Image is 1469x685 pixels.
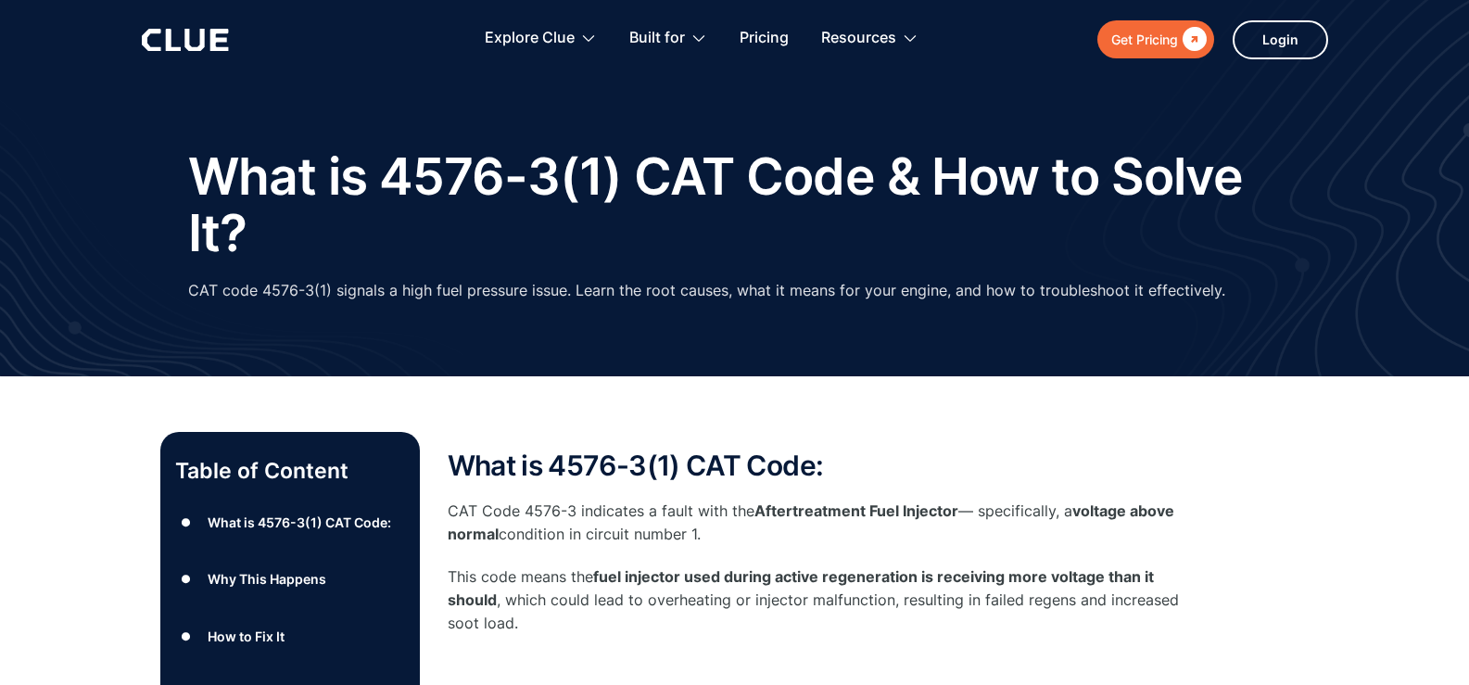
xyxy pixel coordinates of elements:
[175,623,197,651] div: ●
[175,456,405,486] p: Table of Content
[1097,20,1214,58] a: Get Pricing
[485,9,575,68] div: Explore Clue
[175,508,405,536] a: ●What is 4576-3(1) CAT Code:
[629,9,707,68] div: Built for
[208,625,285,648] div: How to Fix It
[448,500,1189,546] p: CAT Code 4576-3 indicates a fault with the — specifically, a condition in circuit number 1.
[175,565,197,593] div: ●
[740,9,789,68] a: Pricing
[448,653,1189,677] p: ‍
[485,9,597,68] div: Explore Clue
[208,567,326,590] div: Why This Happens
[175,623,405,651] a: ●How to Fix It
[629,9,685,68] div: Built for
[175,508,197,536] div: ●
[448,565,1189,636] p: This code means the , which could lead to overheating or injector malfunction, resulting in faile...
[448,450,1189,481] h2: What is 4576-3(1) CAT Code:
[821,9,918,68] div: Resources
[1111,28,1178,51] div: Get Pricing
[208,511,391,534] div: What is 4576-3(1) CAT Code:
[754,501,958,520] strong: Aftertreatment Fuel Injector
[188,279,1225,302] p: CAT code 4576-3(1) signals a high fuel pressure issue. Learn the root causes, what it means for y...
[448,567,1154,609] strong: fuel injector used during active regeneration is receiving more voltage than it should
[1233,20,1328,59] a: Login
[188,148,1282,260] h1: What is 4576-3(1) CAT Code & How to Solve It?
[175,565,405,593] a: ●Why This Happens
[821,9,896,68] div: Resources
[1178,28,1207,51] div: 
